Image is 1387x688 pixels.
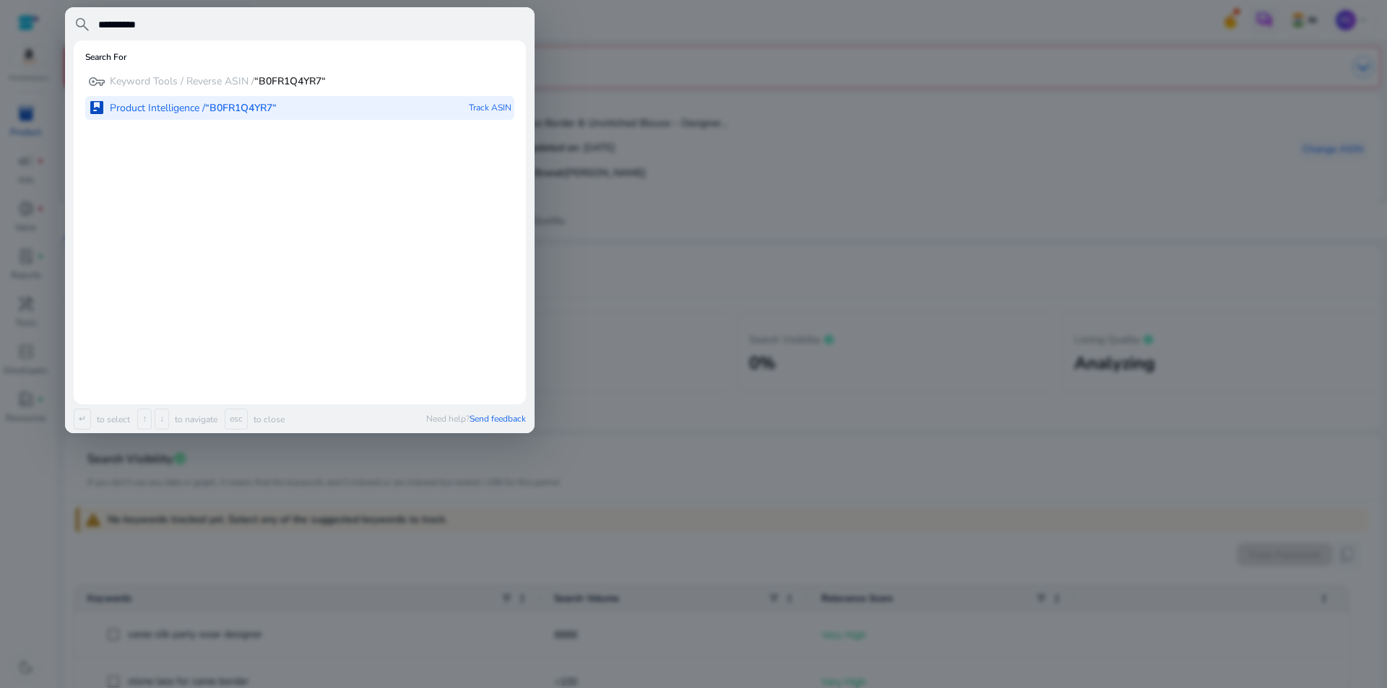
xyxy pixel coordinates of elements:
[155,409,169,430] span: ↓
[74,409,91,430] span: ↵
[469,96,511,120] p: Track ASIN
[470,413,526,424] span: Send feedback
[254,74,326,88] b: “B0FR1Q4YR7“
[88,99,105,116] span: package
[94,414,130,425] p: to select
[225,409,248,430] span: esc
[426,413,526,424] p: Need help?
[110,74,326,89] p: Keyword Tools / Reverse ASIN /
[172,414,217,425] p: to navigate
[74,16,91,33] span: search
[85,52,126,62] h6: Search For
[137,409,152,430] span: ↑
[110,101,277,116] p: Product Intelligence /
[205,101,277,115] b: “B0FR1Q4YR7“
[251,414,285,425] p: to close
[88,73,105,90] span: vpn_key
